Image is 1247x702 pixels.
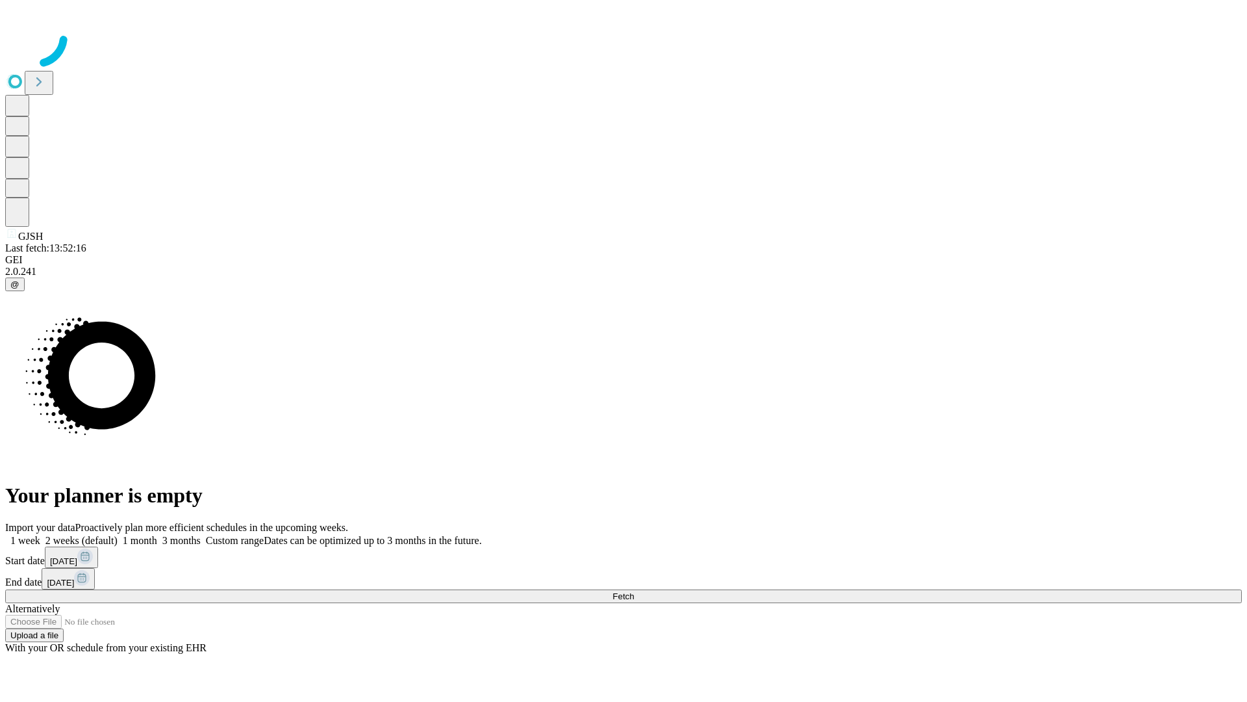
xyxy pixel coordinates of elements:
[162,535,201,546] span: 3 months
[5,254,1242,266] div: GEI
[5,642,207,653] span: With your OR schedule from your existing EHR
[612,591,634,601] span: Fetch
[75,522,348,533] span: Proactively plan more efficient schedules in the upcoming weeks.
[5,484,1242,508] h1: Your planner is empty
[264,535,481,546] span: Dates can be optimized up to 3 months in the future.
[5,547,1242,568] div: Start date
[50,556,77,566] span: [DATE]
[18,231,43,242] span: GJSH
[5,522,75,533] span: Import your data
[5,568,1242,590] div: End date
[10,279,19,289] span: @
[5,603,60,614] span: Alternatively
[5,629,64,642] button: Upload a file
[123,535,157,546] span: 1 month
[206,535,264,546] span: Custom range
[5,242,86,253] span: Last fetch: 13:52:16
[5,590,1242,603] button: Fetch
[5,278,25,291] button: @
[42,568,95,590] button: [DATE]
[47,578,74,588] span: [DATE]
[45,547,98,568] button: [DATE]
[10,535,40,546] span: 1 week
[45,535,118,546] span: 2 weeks (default)
[5,266,1242,278] div: 2.0.241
